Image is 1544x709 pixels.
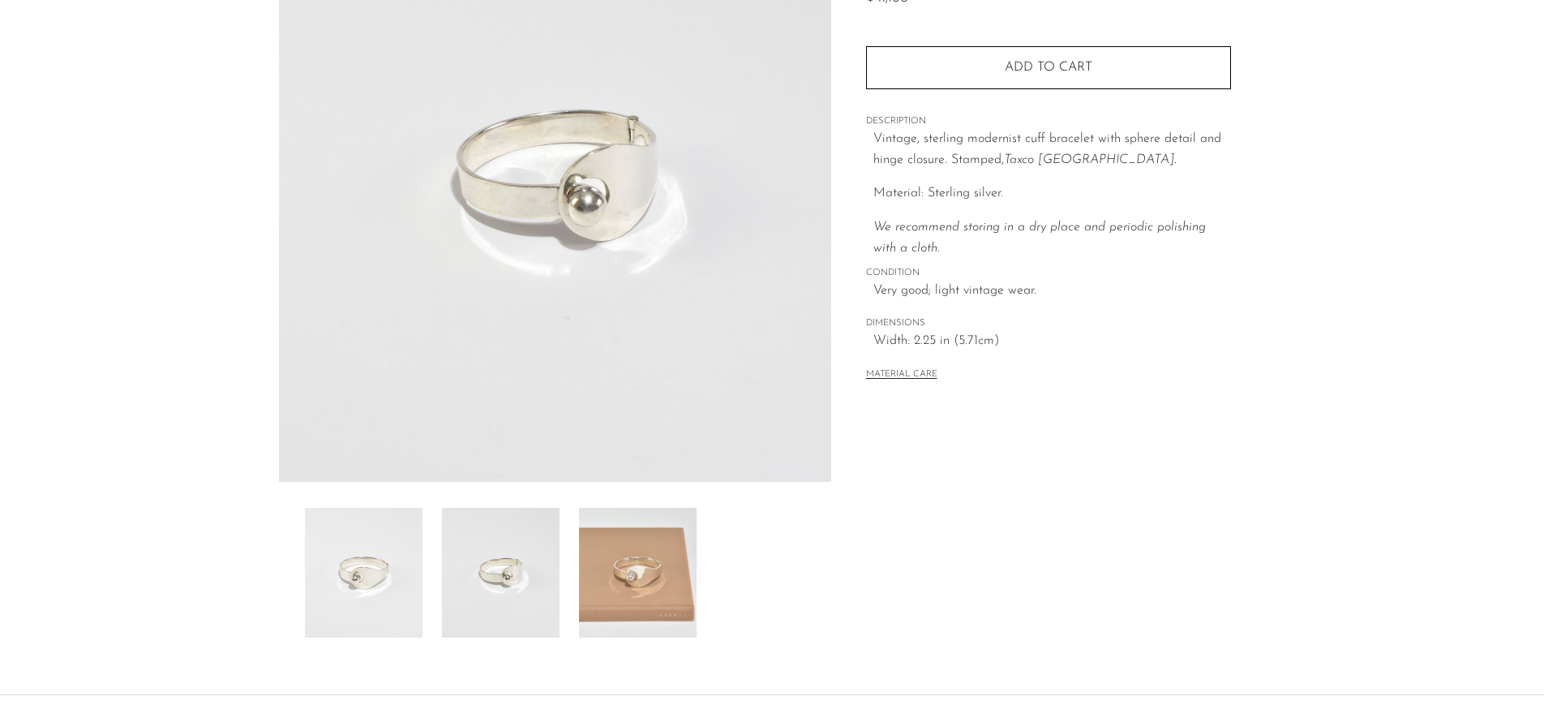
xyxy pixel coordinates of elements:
span: DESCRIPTION [866,114,1231,129]
img: Modernist Cuff Bracelet [305,508,422,638]
span: DIMENSIONS [866,316,1231,331]
i: We recommend storing in a dry place and periodic polishing with a cloth. [873,221,1206,255]
span: Add to cart [1005,60,1092,75]
p: Vintage, sterling modernist cuff bracelet with sphere detail and hinge closure. Stamped, [873,129,1231,170]
img: Modernist Cuff Bracelet [579,508,697,638]
button: Add to cart [866,46,1231,88]
p: Material: Sterling silver. [873,183,1231,204]
em: Taxco [GEOGRAPHIC_DATA]. [1004,153,1177,166]
button: MATERIAL CARE [866,369,937,381]
span: Width: 2.25 in (5.71cm) [873,331,1231,352]
span: CONDITION [866,266,1231,281]
img: Modernist Cuff Bracelet [442,508,560,638]
span: Very good; light vintage wear. [873,281,1231,302]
